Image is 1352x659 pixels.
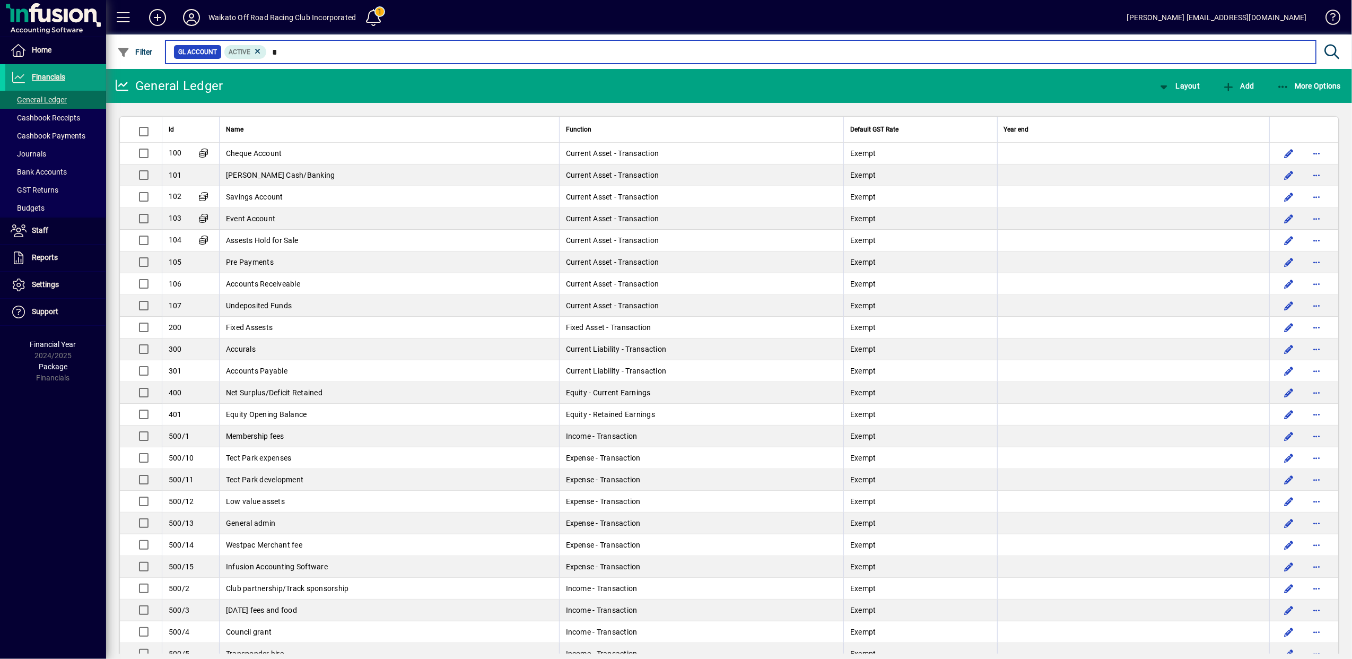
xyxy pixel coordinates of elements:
[39,362,67,371] span: Package
[1308,297,1325,314] button: More options
[169,410,182,419] span: 401
[1280,406,1297,423] button: Edit
[566,606,638,614] span: Income - Transaction
[169,171,182,179] span: 101
[11,186,58,194] span: GST Returns
[1280,167,1297,184] button: Edit
[850,454,876,462] span: Exempt
[850,214,876,223] span: Exempt
[1308,515,1325,532] button: More options
[175,8,208,27] button: Profile
[1308,428,1325,445] button: More options
[850,475,876,484] span: Exempt
[1308,232,1325,249] button: More options
[1308,449,1325,466] button: More options
[1277,82,1341,90] span: More Options
[226,541,302,549] span: Westpac Merchant fee
[169,367,182,375] span: 301
[566,236,659,245] span: Current Asset - Transaction
[5,299,106,325] a: Support
[178,47,217,57] span: GL Account
[1004,124,1029,135] span: Year end
[1308,471,1325,488] button: More options
[566,410,656,419] span: Equity - Retained Earnings
[1308,362,1325,379] button: More options
[226,388,322,397] span: Net Surplus/Deficit Retained
[226,628,272,636] span: Council grant
[850,345,876,353] span: Exempt
[850,124,899,135] span: Default GST Rate
[169,454,194,462] span: 500/10
[226,236,298,245] span: Assests Hold for Sale
[1308,493,1325,510] button: More options
[566,345,667,353] span: Current Liability - Transaction
[850,367,876,375] span: Exempt
[566,280,659,288] span: Current Asset - Transaction
[169,606,189,614] span: 500/3
[226,258,274,266] span: Pre Payments
[11,150,46,158] span: Journals
[566,193,659,201] span: Current Asset - Transaction
[208,9,356,26] div: Waikato Off Road Racing Club Incorporated
[5,127,106,145] a: Cashbook Payments
[566,649,638,658] span: Income - Transaction
[11,132,85,140] span: Cashbook Payments
[1280,536,1297,553] button: Edit
[169,519,194,527] span: 500/13
[1280,515,1297,532] button: Edit
[30,340,76,349] span: Financial Year
[850,606,876,614] span: Exempt
[5,163,106,181] a: Bank Accounts
[850,171,876,179] span: Exempt
[226,410,307,419] span: Equity Opening Balance
[850,562,876,571] span: Exempt
[11,114,80,122] span: Cashbook Receipts
[11,96,67,104] span: General Ledger
[1308,558,1325,575] button: More options
[566,454,641,462] span: Expense - Transaction
[1308,602,1325,619] button: More options
[566,475,641,484] span: Expense - Transaction
[32,73,65,81] span: Financials
[566,171,659,179] span: Current Asset - Transaction
[566,628,638,636] span: Income - Transaction
[850,410,876,419] span: Exempt
[11,204,45,212] span: Budgets
[169,584,189,593] span: 500/2
[226,124,553,135] div: Name
[1280,471,1297,488] button: Edit
[1318,2,1339,37] a: Knowledge Base
[1280,428,1297,445] button: Edit
[1157,82,1200,90] span: Layout
[566,258,659,266] span: Current Asset - Transaction
[226,367,287,375] span: Accounts Payable
[226,345,256,353] span: Accurals
[850,497,876,506] span: Exempt
[169,149,182,157] span: 100
[566,367,667,375] span: Current Liability - Transaction
[169,280,182,288] span: 106
[32,226,48,235] span: Staff
[169,497,194,506] span: 500/12
[1308,536,1325,553] button: More options
[169,628,189,636] span: 500/4
[850,649,876,658] span: Exempt
[5,181,106,199] a: GST Returns
[169,345,182,353] span: 300
[566,519,641,527] span: Expense - Transaction
[566,323,651,332] span: Fixed Asset - Transaction
[5,109,106,127] a: Cashbook Receipts
[1280,145,1297,162] button: Edit
[226,475,303,484] span: Tect Park development
[1155,76,1202,96] button: Layout
[566,149,659,158] span: Current Asset - Transaction
[141,8,175,27] button: Add
[32,253,58,262] span: Reports
[5,272,106,298] a: Settings
[1308,167,1325,184] button: More options
[1308,580,1325,597] button: More options
[169,432,189,440] span: 500/1
[1308,254,1325,271] button: More options
[1127,9,1307,26] div: [PERSON_NAME] [EMAIL_ADDRESS][DOMAIN_NAME]
[169,192,182,201] span: 102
